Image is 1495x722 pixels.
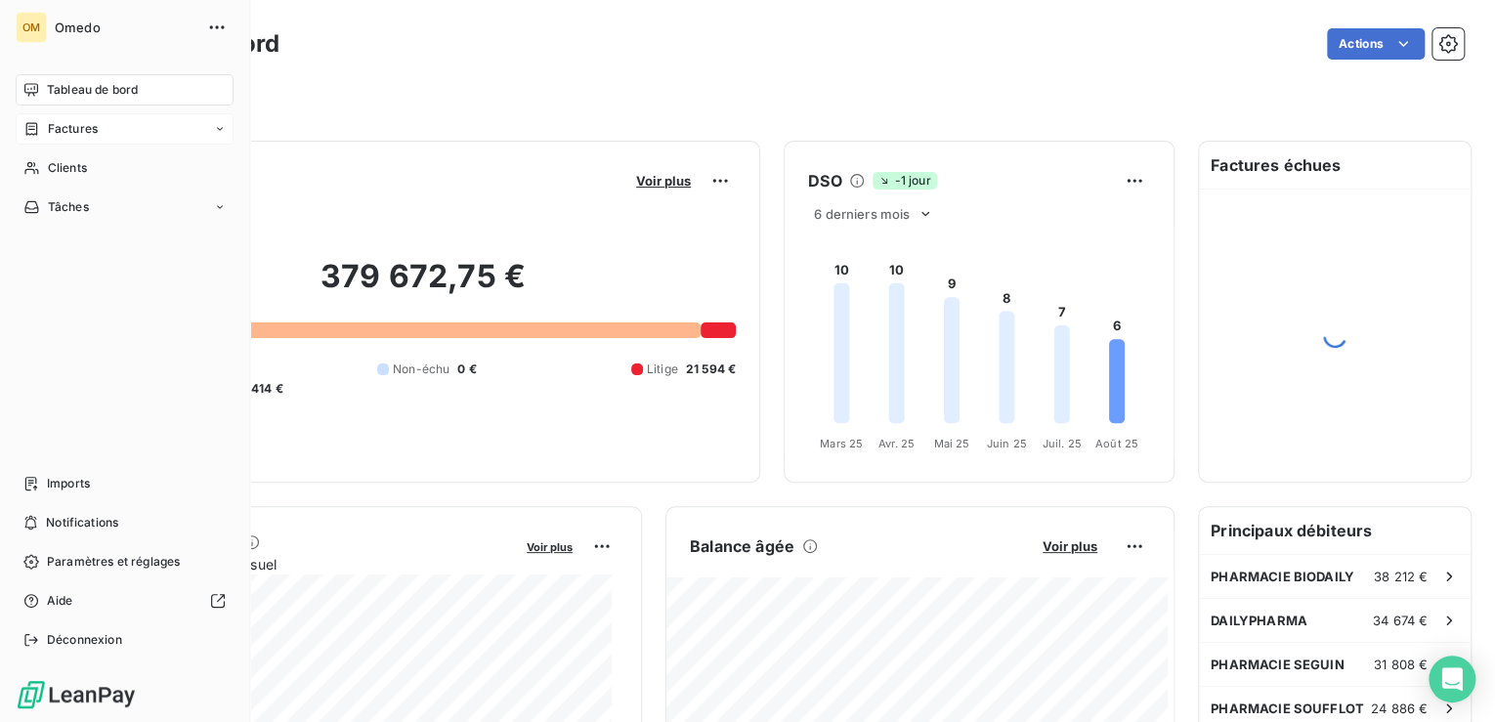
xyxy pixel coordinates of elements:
[16,152,234,184] a: Clients
[47,475,90,492] span: Imports
[1374,569,1428,584] span: 38 212 €
[16,12,47,43] div: OM
[48,159,87,177] span: Clients
[16,191,234,223] a: Tâches
[55,20,195,35] span: Omedo
[636,173,691,189] span: Voir plus
[820,437,863,450] tspan: Mars 25
[16,468,234,499] a: Imports
[527,540,573,554] span: Voir plus
[46,514,118,531] span: Notifications
[521,537,578,555] button: Voir plus
[16,585,234,616] a: Aide
[393,361,449,378] span: Non-échu
[48,120,98,138] span: Factures
[808,169,841,192] h6: DSO
[873,172,936,190] span: -1 jour
[245,380,283,398] span: -414 €
[16,679,137,710] img: Logo LeanPay
[1095,437,1138,450] tspan: Août 25
[878,437,915,450] tspan: Avr. 25
[16,546,234,577] a: Paramètres et réglages
[1043,538,1097,554] span: Voir plus
[1371,701,1428,716] span: 24 886 €
[1199,507,1471,554] h6: Principaux débiteurs
[1042,437,1081,450] tspan: Juil. 25
[690,534,794,558] h6: Balance âgée
[1199,142,1471,189] h6: Factures échues
[110,257,736,316] h2: 379 672,75 €
[1211,569,1354,584] span: PHARMACIE BIODAILY
[47,631,122,649] span: Déconnexion
[16,113,234,145] a: Factures
[1211,657,1344,672] span: PHARMACIE SEGUIN
[987,437,1027,450] tspan: Juin 25
[47,592,73,610] span: Aide
[1037,537,1103,555] button: Voir plus
[457,361,476,378] span: 0 €
[47,81,138,99] span: Tableau de bord
[647,361,678,378] span: Litige
[933,437,969,450] tspan: Mai 25
[1211,701,1364,716] span: PHARMACIE SOUFFLOT
[1429,656,1475,702] div: Open Intercom Messenger
[110,554,513,574] span: Chiffre d'affaires mensuel
[1373,613,1428,628] span: 34 674 €
[16,74,234,106] a: Tableau de bord
[47,553,180,571] span: Paramètres et réglages
[48,198,89,216] span: Tâches
[1211,613,1307,628] span: DAILYPHARMA
[814,206,910,222] span: 6 derniers mois
[1374,657,1428,672] span: 31 808 €
[686,361,736,378] span: 21 594 €
[1327,28,1425,60] button: Actions
[630,172,697,190] button: Voir plus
